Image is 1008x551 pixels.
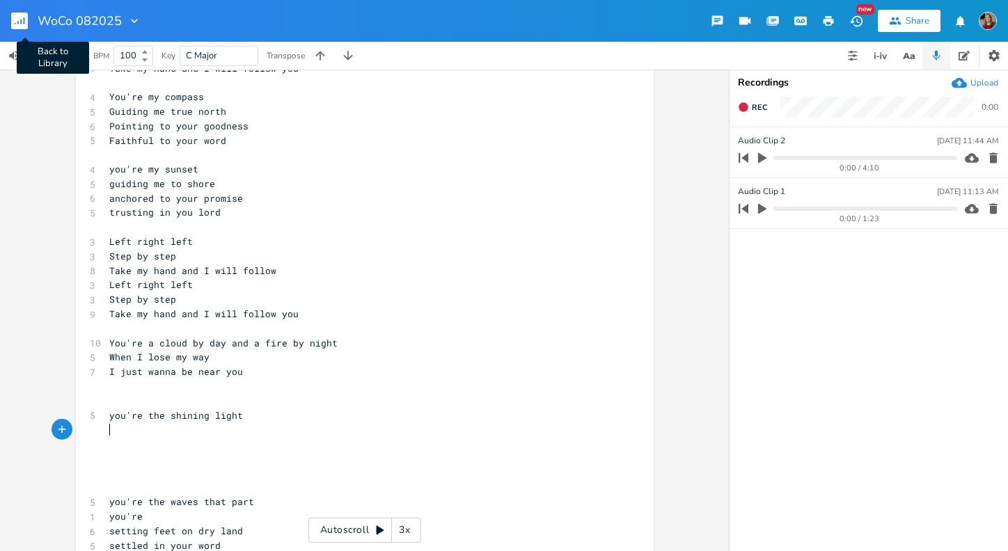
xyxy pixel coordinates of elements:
[842,8,870,33] button: New
[392,518,417,543] div: 3x
[732,96,773,118] button: Rec
[109,293,176,305] span: Step by step
[109,351,210,363] span: When I lose my way
[267,51,305,60] div: Transpose
[93,52,109,60] div: BPM
[738,185,785,198] span: Audio Clip 1
[109,308,299,320] span: Take my hand and I will follow you
[109,62,299,74] span: Take my hand and I will follow you
[937,188,998,195] div: [DATE] 11:13 AM
[109,120,249,132] span: Pointing to your goodness
[109,525,243,537] span: setting feet on dry land
[308,518,421,543] div: Autoscroll
[979,12,997,30] img: Sheree Wright
[38,15,122,27] span: WoCo 082025
[762,215,957,223] div: 0:00 / 1:23
[109,90,204,103] span: You're my compass
[752,102,767,113] span: Rec
[738,134,785,147] span: Audio Clip 2
[11,4,39,38] button: Back to Library
[109,510,143,522] span: you're
[109,409,243,422] span: you're the shining light
[856,4,874,15] div: New
[982,103,998,111] div: 0:00
[109,495,254,508] span: you're the waves that part
[109,337,338,349] span: You're a cloud by day and a fire by night
[186,49,217,62] span: C Major
[109,206,221,218] span: trusting in you lord
[762,164,957,172] div: 0:00 / 4:10
[109,163,198,175] span: you're my sunset
[109,278,193,291] span: Left right left
[109,235,193,248] span: Left right left
[878,10,940,32] button: Share
[109,105,226,118] span: Guiding me true north
[109,250,176,262] span: Step by step
[109,365,243,378] span: I just wanna be near you
[109,134,226,147] span: Faithful to your word
[970,77,998,88] div: Upload
[109,264,276,277] span: Take my hand and I will follow
[952,75,998,90] button: Upload
[906,15,929,27] div: Share
[738,78,1000,88] div: Recordings
[162,51,175,60] div: Key
[109,177,215,190] span: guiding me to shore
[109,192,243,205] span: anchored to your promise
[937,137,998,145] div: [DATE] 11:44 AM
